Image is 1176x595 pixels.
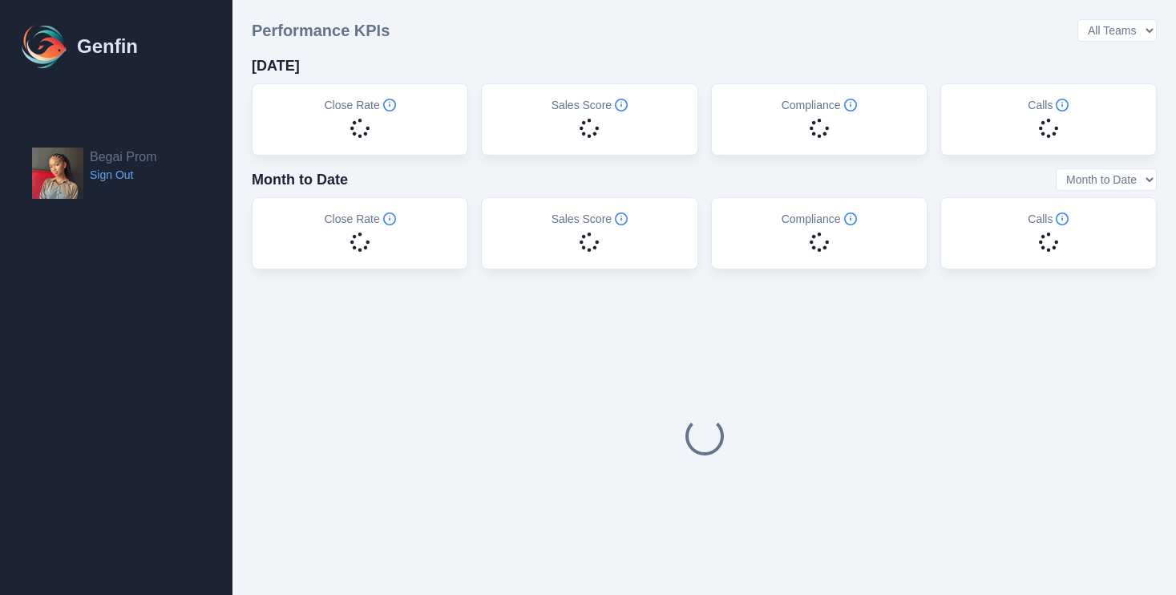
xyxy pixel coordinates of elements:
span: Info [615,212,628,225]
h4: Month to Date [252,168,348,191]
h5: Calls [1028,97,1069,113]
h2: Begai Prom [90,148,157,167]
h5: Compliance [782,97,857,113]
h1: Genfin [77,34,138,59]
img: Begai Prom [32,148,83,199]
h5: Close Rate [324,97,395,113]
h5: Sales Score [552,97,628,113]
span: Info [1056,212,1069,225]
h5: Close Rate [324,211,395,227]
span: Info [1056,99,1069,111]
h5: Sales Score [552,211,628,227]
h3: Performance KPIs [252,19,390,42]
h5: Calls [1028,211,1069,227]
h5: Compliance [782,211,857,227]
span: Info [383,212,396,225]
img: Logo [19,21,71,72]
span: Info [844,212,857,225]
a: Sign Out [90,167,157,183]
span: Info [844,99,857,111]
span: Info [383,99,396,111]
span: Info [615,99,628,111]
h4: [DATE] [252,55,300,77]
